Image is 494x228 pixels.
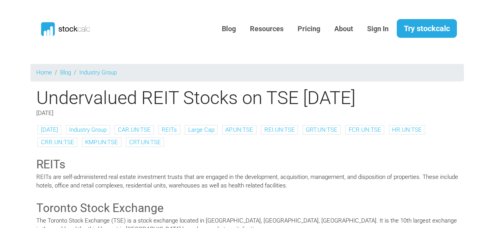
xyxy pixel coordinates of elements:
[30,64,464,81] nav: breadcrumb
[118,126,151,133] a: CAR.UN:TSE
[244,19,289,39] a: Resources
[162,126,177,133] a: REITs
[69,126,107,133] a: Industry Group
[30,87,464,109] h1: Undervalued REIT Stocks on TSE [DATE]
[36,69,52,76] a: Home
[41,139,74,146] a: CRR.UN:TSE
[79,69,117,76] a: Industry Group
[60,69,71,76] a: Blog
[392,126,422,133] a: HR.UN:TSE
[188,126,214,133] a: Large Cap
[36,156,458,173] h3: REITs
[328,19,359,39] a: About
[41,126,58,133] a: [DATE]
[361,19,394,39] a: Sign In
[349,126,381,133] a: FCR.UN:TSE
[397,19,457,38] a: Try stockcalc
[225,126,253,133] a: AP.UN:TSE
[292,19,326,39] a: Pricing
[36,110,54,117] span: [DATE]
[36,173,458,190] p: REITs are self-administered real estate investment trusts that are engaged in the development, ac...
[85,139,118,146] a: KMP.UN:TSE
[306,126,337,133] a: GRT.UN:TSE
[36,200,458,216] h3: Toronto Stock Exchange
[129,139,161,146] a: CRT.UN:TSE
[216,19,242,39] a: Blog
[264,126,295,133] a: REI.UN:TSE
